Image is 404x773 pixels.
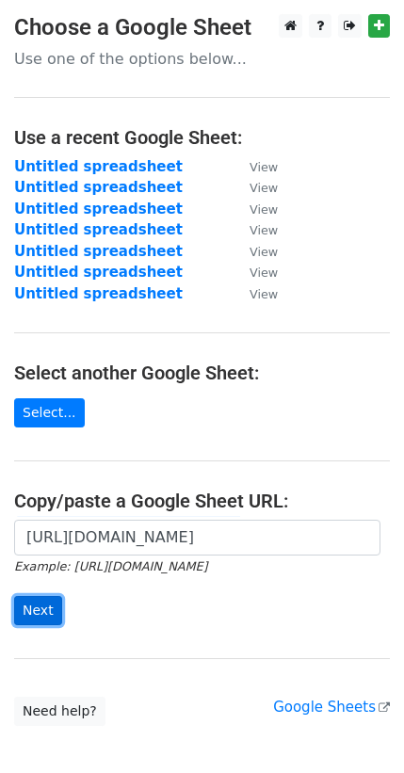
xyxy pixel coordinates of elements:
[14,264,183,281] a: Untitled spreadsheet
[250,266,278,280] small: View
[231,221,278,238] a: View
[14,559,207,573] small: Example: [URL][DOMAIN_NAME]
[14,201,183,217] a: Untitled spreadsheet
[231,179,278,196] a: View
[14,221,183,238] a: Untitled spreadsheet
[14,490,390,512] h4: Copy/paste a Google Sheet URL:
[14,362,390,384] h4: Select another Google Sheet:
[14,158,183,175] a: Untitled spreadsheet
[14,14,390,41] h3: Choose a Google Sheet
[250,223,278,237] small: View
[273,699,390,716] a: Google Sheets
[231,264,278,281] a: View
[14,49,390,69] p: Use one of the options below...
[250,287,278,301] small: View
[14,520,380,556] input: Paste your Google Sheet URL here
[250,181,278,195] small: View
[310,683,404,773] iframe: Chat Widget
[231,243,278,260] a: View
[14,398,85,427] a: Select...
[14,126,390,149] h4: Use a recent Google Sheet:
[231,285,278,302] a: View
[250,245,278,259] small: View
[14,179,183,196] a: Untitled spreadsheet
[14,596,62,625] input: Next
[250,160,278,174] small: View
[14,697,105,726] a: Need help?
[14,285,183,302] a: Untitled spreadsheet
[14,243,183,260] a: Untitled spreadsheet
[231,201,278,217] a: View
[250,202,278,217] small: View
[231,158,278,175] a: View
